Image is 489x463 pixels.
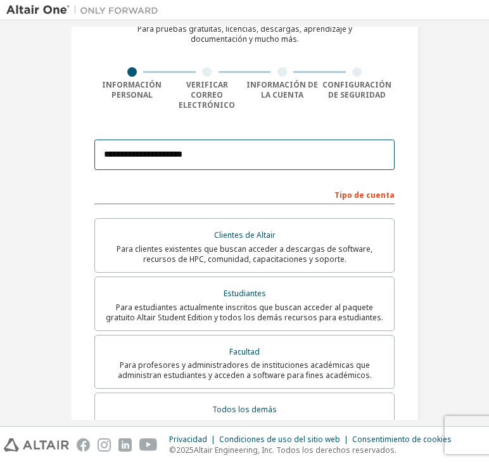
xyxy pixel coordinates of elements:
font: Condiciones de uso del sitio web [219,434,340,445]
font: Clientes de Altair [214,230,276,240]
font: Privacidad [169,434,207,445]
img: linkedin.svg [118,438,132,452]
font: Información personal [102,79,162,100]
font: Para pruebas gratuitas, licencias, descargas, aprendizaje y [137,23,352,34]
img: youtube.svg [139,438,158,452]
font: Todos los demás [212,404,277,415]
font: Información de la cuenta [246,79,318,100]
font: Para clientes existentes que buscan acceder a descargas de software, recursos de HPC, comunidad, ... [117,244,372,264]
img: altair_logo.svg [4,438,69,452]
font: Estudiantes [224,288,266,299]
font: Consentimiento de cookies [352,434,452,445]
font: Facultad [229,346,260,357]
img: Altair Uno [6,4,165,16]
img: facebook.svg [77,438,90,452]
font: Para estudiantes actualmente inscritos que buscan acceder al paquete gratuito Altair Student Edit... [106,302,383,323]
font: Verificar correo electrónico [179,79,235,110]
img: instagram.svg [98,438,111,452]
font: © [169,445,176,455]
font: Configuración de seguridad [322,79,391,100]
font: documentación y mucho más. [191,34,299,44]
font: Tipo de cuenta [334,190,395,200]
font: Altair Engineering, Inc. Todos los derechos reservados. [194,445,397,455]
font: Para personas, empresas y todos aquellos que quieran probar el software de Altair y explorar nues... [108,418,382,439]
font: Para profesores y administradores de instituciones académicas que administran estudiantes y acced... [118,360,372,381]
font: 2025 [176,445,194,455]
